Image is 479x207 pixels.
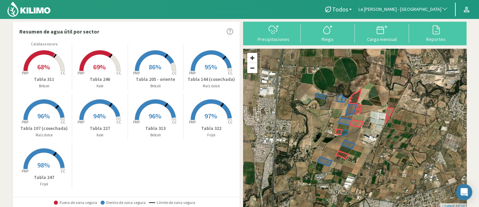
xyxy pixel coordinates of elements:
[204,112,217,120] span: 97%
[93,112,106,120] span: 94%
[189,71,196,75] tspan: PMP
[17,125,72,132] p: Tabla 107 (cosechada)
[37,161,50,169] span: 98%
[22,71,28,75] tspan: PMP
[72,125,128,132] p: Tabla 227
[17,181,72,187] p: Frijol
[149,63,161,71] span: 86%
[78,120,84,124] tspan: PMP
[61,71,66,75] tspan: CC
[149,200,195,205] span: Límite de zona segura
[37,112,50,120] span: 96%
[7,1,51,17] img: Kilimo
[37,63,50,71] span: 68%
[183,132,239,138] p: Frijol
[183,125,239,132] p: Tabla 322
[17,132,72,138] p: Maíz dulce
[228,71,233,75] tspan: CC
[183,83,239,89] p: Maíz dulce
[172,71,177,75] tspan: CC
[409,24,463,42] button: Reportes
[72,83,128,89] p: Kale
[133,120,140,124] tspan: PMP
[133,71,140,75] tspan: PMP
[128,76,183,83] p: Tabla 205 - oriente
[116,120,121,124] tspan: CC
[93,63,106,71] span: 69%
[301,24,355,42] button: Riego
[189,120,196,124] tspan: PMP
[128,83,183,89] p: Brócoli
[128,125,183,132] p: Tabla 313
[72,76,128,83] p: Tabla 246
[17,83,72,89] p: Brócoli
[61,120,66,124] tspan: CC
[172,120,177,124] tspan: CC
[247,63,257,73] a: Zoom out
[456,184,472,200] div: Open Intercom Messenger
[22,169,28,174] tspan: PMP
[61,169,66,174] tspan: CC
[101,200,146,205] span: Dentro de zona segura
[246,24,301,42] button: Precipitaciones
[248,37,299,42] div: Precipitaciones
[204,63,217,71] span: 95%
[228,120,233,124] tspan: CC
[19,27,99,36] p: Resumen de agua útil por sector
[355,24,409,42] button: Carga mensual
[332,6,348,13] span: Todos
[183,76,239,83] p: Tabla 144 (cosechada)
[128,132,183,138] p: Brócoli
[17,174,72,181] p: Tabla 247
[72,132,128,138] p: Kale
[149,112,161,120] span: 96%
[357,37,407,42] div: Carga mensual
[22,120,28,124] tspan: PMP
[78,71,84,75] tspan: PMP
[54,200,97,205] span: Fuera de zona segura
[247,53,257,63] a: Zoom in
[17,76,72,83] p: Tabla 311
[17,41,72,47] p: Calabaza oscura
[116,71,121,75] tspan: CC
[358,6,441,13] span: La [PERSON_NAME] - [GEOGRAPHIC_DATA]
[411,37,461,42] div: Reportes
[303,37,353,42] div: Riego
[355,2,452,17] button: La [PERSON_NAME] - [GEOGRAPHIC_DATA]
